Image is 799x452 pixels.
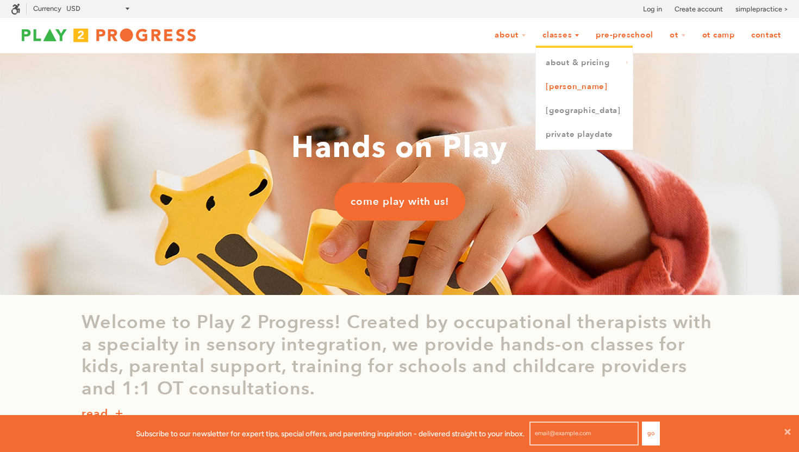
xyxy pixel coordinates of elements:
a: Create account [675,4,723,15]
a: About & Pricing [536,51,633,75]
button: Go [642,422,660,445]
p: read [82,405,108,423]
a: Contact [744,25,788,46]
a: Pre-Preschool [589,25,660,46]
a: [PERSON_NAME] [536,75,633,99]
a: Private Playdate [536,123,633,147]
a: OT [663,25,693,46]
p: Subscribe to our newsletter for expert tips, special offers, and parenting inspiration - delivere... [136,428,525,440]
a: Classes [535,25,586,46]
img: Play2Progress logo [11,24,207,46]
a: simplepractice > [735,4,788,15]
label: Currency [33,4,61,12]
a: Log in [643,4,662,15]
span: come play with us! [351,194,449,209]
a: [GEOGRAPHIC_DATA] [536,99,633,123]
input: email@example.com [529,422,639,445]
a: come play with us! [334,183,465,221]
a: OT Camp [695,25,742,46]
a: About [488,25,533,46]
p: Welcome to Play 2 Progress! Created by occupational therapists with a specialty in sensory integr... [82,311,717,400]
